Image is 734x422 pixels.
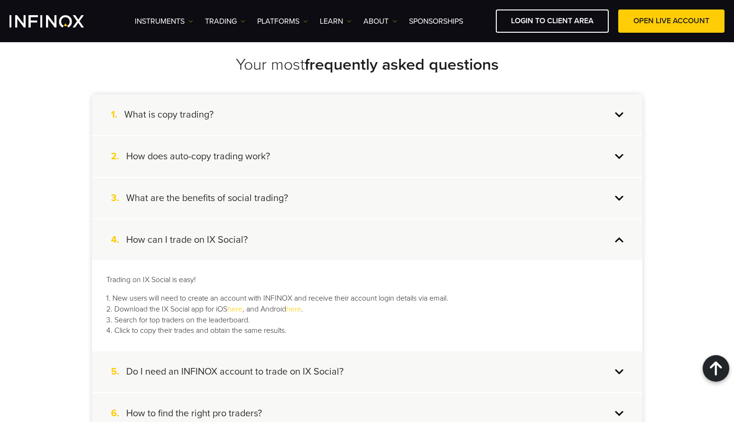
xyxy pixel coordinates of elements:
span: 3. [111,192,126,204]
h4: How does auto-copy trading work? [126,150,270,163]
p: 1. New users will need to create an account with INFINOX and receive their account login details ... [106,293,628,336]
p: Trading on IX Social is easy! [106,275,628,285]
a: here [286,304,301,313]
h4: What is copy trading? [124,109,214,121]
span: 2. [111,150,126,163]
h4: How to find the right pro traders? [126,407,262,420]
h4: Do I need an INFINOX account to trade on IX Social? [126,366,344,378]
a: PLATFORMS [257,16,308,27]
span: 4. [111,234,126,246]
a: LOGIN TO CLIENT AREA [496,9,609,33]
a: OPEN LIVE ACCOUNT [618,9,725,33]
h4: How can I trade on IX Social? [126,234,248,246]
strong: frequently asked questions [305,55,499,74]
span: 1. [111,109,124,121]
a: ABOUT [363,16,397,27]
a: SPONSORSHIPS [409,16,463,27]
a: Learn [320,16,352,27]
a: TRADING [205,16,245,27]
a: Instruments [135,16,193,27]
span: 5. [111,366,126,378]
h4: What are the benefits of social trading? [126,192,288,204]
span: 6. [111,407,126,420]
h2: Your most [92,55,642,75]
a: INFINOX Logo [9,15,106,28]
a: here [227,304,242,313]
